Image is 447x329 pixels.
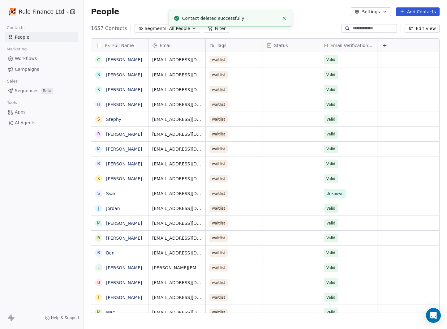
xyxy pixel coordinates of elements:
[263,39,320,52] div: Status
[217,42,226,49] span: Tags
[97,250,100,256] div: B
[209,264,228,271] span: waitlist
[209,205,228,212] span: waitlist
[152,205,202,211] span: [EMAIL_ADDRESS][DOMAIN_NAME]
[91,7,119,16] span: People
[91,52,148,313] div: grid
[326,72,335,78] span: Valid
[97,101,101,108] div: H
[106,310,115,315] a: Mac
[326,146,335,152] span: Valid
[97,235,100,241] div: R
[152,280,202,286] span: [EMAIL_ADDRESS][DOMAIN_NAME]
[209,145,228,153] span: waitlist
[152,161,202,167] span: [EMAIL_ADDRESS][DOMAIN_NAME]
[51,315,80,320] span: Help & Support
[45,315,80,320] a: Help & Support
[98,205,99,211] div: J
[106,102,142,107] a: [PERSON_NAME]
[5,32,78,42] a: People
[106,117,121,122] a: Stephy
[7,6,66,17] button: Rule Finance Ltd
[97,294,100,301] div: T
[106,72,142,77] a: [PERSON_NAME]
[209,116,228,123] span: waitlist
[97,131,100,137] div: R
[15,109,26,115] span: Apps
[209,175,228,182] span: waitlist
[97,279,100,286] div: B
[209,130,228,138] span: waitlist
[5,118,78,128] a: AI Agents
[97,220,101,226] div: M
[97,86,100,93] div: K
[4,45,29,54] span: Marketing
[326,280,335,286] span: Valid
[19,8,64,16] span: Rule Finance Ltd
[326,161,335,167] span: Valid
[182,15,279,22] div: Contact deleted successfully!
[97,264,100,271] div: L
[106,57,142,62] a: [PERSON_NAME]
[106,280,142,285] a: [PERSON_NAME]
[15,55,37,62] span: Workflows
[152,250,202,256] span: [EMAIL_ADDRESS][DOMAIN_NAME]
[152,87,202,93] span: [EMAIL_ADDRESS][DOMAIN_NAME]
[106,206,120,211] a: Jordan
[5,53,78,64] a: Workflows
[169,25,190,32] span: All People
[152,190,202,197] span: [EMAIL_ADDRESS][DOMAIN_NAME]
[5,86,78,96] a: SequencesBeta
[351,7,391,16] button: Settings
[326,57,335,63] span: Valid
[15,120,36,126] span: AI Agents
[326,265,335,271] span: Valid
[326,131,335,137] span: Valid
[160,42,172,49] span: Email
[330,42,373,49] span: Email Verification Status
[152,176,202,182] span: [EMAIL_ADDRESS][DOMAIN_NAME]
[97,71,100,78] div: S
[15,34,29,41] span: People
[106,295,142,300] a: [PERSON_NAME]
[152,131,202,137] span: [EMAIL_ADDRESS][DOMAIN_NAME]
[152,294,202,301] span: [EMAIL_ADDRESS][DOMAIN_NAME]
[152,146,202,152] span: [EMAIL_ADDRESS][DOMAIN_NAME]
[106,250,114,255] a: Ben
[326,116,335,122] span: Valid
[106,87,142,92] a: [PERSON_NAME]
[97,309,101,315] div: M
[405,24,440,33] button: Edit View
[280,14,288,22] button: Close toast
[426,308,441,323] div: Open Intercom Messenger
[209,279,228,286] span: waitlist
[152,309,202,315] span: [EMAIL_ADDRESS][DOMAIN_NAME]
[326,250,335,256] span: Valid
[106,176,142,181] a: [PERSON_NAME]
[106,132,142,137] a: [PERSON_NAME]
[5,64,78,75] a: Campaigns
[97,160,100,167] div: R
[5,107,78,117] a: Apps
[326,87,335,93] span: Valid
[97,175,100,182] div: K
[206,39,263,52] div: Tags
[91,39,148,52] div: Full Name
[152,235,202,241] span: [EMAIL_ADDRESS][DOMAIN_NAME]
[15,66,39,73] span: Campaigns
[152,116,202,122] span: [EMAIL_ADDRESS][DOMAIN_NAME]
[41,88,53,94] span: Beta
[320,39,377,52] div: Email Verification Status
[209,234,228,242] span: waitlist
[396,7,440,16] button: Add Contacts
[326,205,335,211] span: Valid
[106,191,117,196] a: Ssan
[326,309,335,315] span: Valid
[106,236,142,241] a: [PERSON_NAME]
[326,176,335,182] span: Valid
[97,57,100,63] div: C
[112,42,134,49] span: Full Name
[106,221,142,226] a: [PERSON_NAME]
[15,88,38,94] span: Sequences
[4,98,19,107] span: Tools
